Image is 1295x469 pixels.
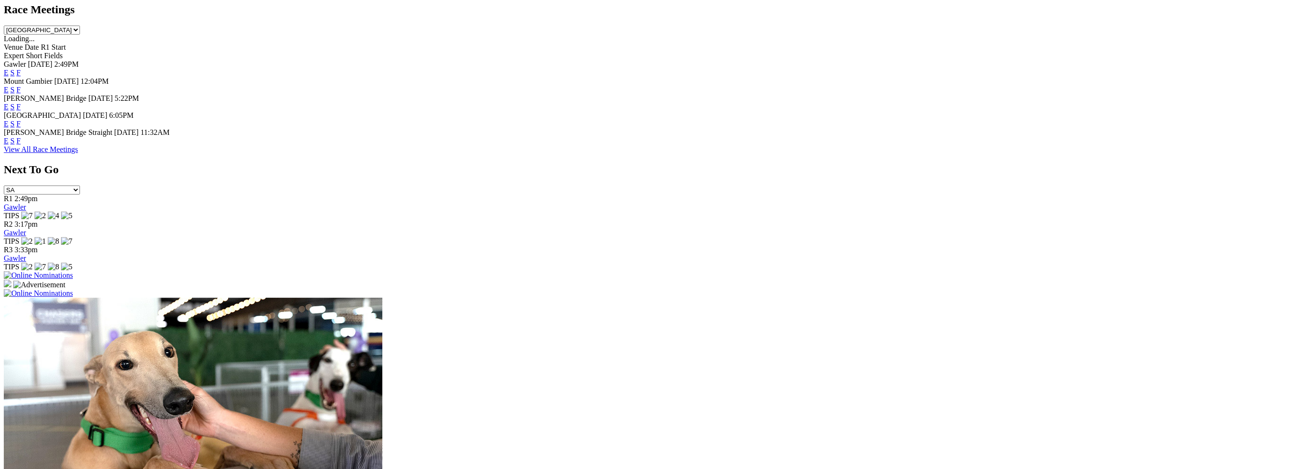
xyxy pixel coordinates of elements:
span: Fields [44,52,62,60]
span: 11:32AM [141,128,170,136]
a: View All Race Meetings [4,145,78,153]
span: [DATE] [114,128,139,136]
a: Gawler [4,203,26,211]
img: Advertisement [13,281,65,289]
h2: Race Meetings [4,3,1291,16]
a: S [10,103,15,111]
a: E [4,137,9,145]
img: 2 [35,212,46,220]
a: S [10,86,15,94]
span: R3 [4,246,13,254]
a: F [17,120,21,128]
span: [DATE] [28,60,53,68]
span: R1 [4,195,13,203]
span: [DATE] [83,111,107,119]
span: Short [26,52,43,60]
span: Gawler [4,60,26,68]
a: E [4,120,9,128]
img: 7 [35,263,46,271]
a: Gawler [4,229,26,237]
span: Expert [4,52,24,60]
a: F [17,86,21,94]
span: [GEOGRAPHIC_DATA] [4,111,81,119]
img: 15187_Greyhounds_GreysPlayCentral_Resize_SA_WebsiteBanner_300x115_2025.jpg [4,280,11,287]
a: E [4,103,9,111]
img: 7 [21,212,33,220]
span: [DATE] [54,77,79,85]
h2: Next To Go [4,163,1291,176]
img: Online Nominations [4,271,73,280]
img: 5 [61,212,72,220]
a: F [17,103,21,111]
img: Online Nominations [4,289,73,298]
span: 2:49PM [54,60,79,68]
a: E [4,86,9,94]
span: TIPS [4,212,19,220]
span: TIPS [4,237,19,245]
span: R2 [4,220,13,228]
span: Date [25,43,39,51]
span: 5:22PM [115,94,139,102]
span: 6:05PM [109,111,134,119]
img: 4 [48,212,59,220]
span: Venue [4,43,23,51]
a: S [10,137,15,145]
span: [DATE] [88,94,113,102]
img: 1 [35,237,46,246]
span: [PERSON_NAME] Bridge Straight [4,128,112,136]
span: 3:17pm [15,220,38,228]
img: 7 [61,237,72,246]
a: S [10,69,15,77]
span: TIPS [4,263,19,271]
img: 8 [48,237,59,246]
img: 2 [21,237,33,246]
span: Mount Gambier [4,77,53,85]
span: 12:04PM [80,77,109,85]
span: R1 Start [41,43,66,51]
a: F [17,137,21,145]
img: 5 [61,263,72,271]
img: 8 [48,263,59,271]
span: 2:49pm [15,195,38,203]
a: Gawler [4,254,26,262]
span: 3:33pm [15,246,38,254]
a: F [17,69,21,77]
img: 2 [21,263,33,271]
a: E [4,69,9,77]
span: Loading... [4,35,35,43]
a: S [10,120,15,128]
span: [PERSON_NAME] Bridge [4,94,87,102]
